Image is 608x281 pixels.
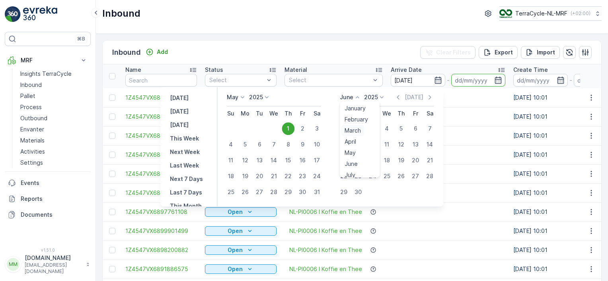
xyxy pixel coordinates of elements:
[142,47,171,57] button: Add
[571,10,590,17] p: ( +02:00 )
[289,246,362,254] a: NL-PI0006 I Koffie en Thee
[21,56,75,64] p: MRF
[224,106,238,121] th: Sunday
[380,122,393,135] div: 4
[282,170,294,183] div: 22
[310,186,323,198] div: 31
[267,106,281,121] th: Wednesday
[289,227,362,235] span: NL-PI0006 I Koffie en Thee
[125,74,197,87] input: Search
[205,264,277,274] button: Open
[125,170,197,178] span: 1Z4547VX6892617961
[227,93,238,101] p: May
[102,7,140,20] p: Inbound
[20,137,45,144] p: Materials
[253,138,266,151] div: 6
[23,6,57,22] img: logo_light-DOdMpM7g.png
[109,209,115,215] div: Toggle Row Selected
[380,138,393,151] div: 11
[109,94,115,101] div: Toggle Row Selected
[310,138,323,151] div: 10
[125,227,197,235] a: 1Z4547VX6899901499
[17,68,91,79] a: Insights TerraCycle
[345,149,356,157] span: May
[20,103,42,111] p: Process
[20,81,42,89] p: Inbound
[282,122,294,135] div: 1
[125,151,197,159] a: 1Z4547VX6898879712
[20,148,45,156] p: Activities
[289,76,370,84] p: Select
[5,254,91,275] button: MM[DOMAIN_NAME][EMAIL_ADDRESS][DOMAIN_NAME]
[109,152,115,158] div: Toggle Row Selected
[224,170,237,183] div: 18
[267,170,280,183] div: 21
[109,114,115,120] div: Toggle Row Selected
[267,154,280,167] div: 14
[228,208,243,216] p: Open
[285,66,307,74] p: Material
[310,154,323,167] div: 17
[405,93,423,101] p: [DATE]
[395,154,407,167] div: 19
[170,94,189,102] p: [DATE]
[109,133,115,139] div: Toggle Row Selected
[253,170,266,183] div: 20
[345,138,356,146] span: April
[5,175,91,191] a: Events
[20,70,72,78] p: Insights TerraCycle
[296,186,309,198] div: 30
[125,66,141,74] p: Name
[296,170,309,183] div: 23
[5,52,91,68] button: MRF
[380,170,393,183] div: 25
[391,74,445,87] input: dd/mm/yyyy
[224,138,237,151] div: 4
[20,125,44,133] p: Envanter
[21,211,88,219] p: Documents
[239,170,251,183] div: 19
[345,115,368,123] span: February
[513,66,548,74] p: Create Time
[337,106,351,121] th: Sunday
[380,106,394,121] th: Wednesday
[170,189,202,196] p: Last 7 Days
[345,171,355,179] span: July
[228,265,243,273] p: Open
[5,248,91,252] span: v 1.51.0
[352,186,364,198] div: 30
[409,154,422,167] div: 20
[408,106,423,121] th: Friday
[167,147,203,157] button: Next Week
[125,208,197,216] a: 1Z4547VX6897761108
[337,138,350,151] div: 8
[515,10,567,17] p: TerraCycle-NL-MRF
[267,138,280,151] div: 7
[345,160,358,168] span: June
[499,9,512,18] img: TC_v739CUj.png
[447,75,450,85] p: -
[366,170,379,183] div: 24
[125,113,197,121] span: 1Z4547VX6895988449
[420,46,475,59] button: Clear Filters
[337,154,350,167] div: 15
[125,246,197,254] a: 1Z4547VX6898200882
[391,66,422,74] p: Arrive Date
[125,265,197,273] span: 1Z4547VX6891886575
[17,135,91,146] a: Materials
[205,226,277,236] button: Open
[252,106,267,121] th: Tuesday
[499,6,602,21] button: TerraCycle-NL-MRF(+02:00)
[289,208,362,216] a: NL-PI0006 I Koffie en Thee
[249,93,263,101] p: 2025
[125,189,197,197] span: 1Z4547VX6895357326
[340,93,353,101] p: June
[310,122,323,135] div: 3
[479,46,518,59] button: Export
[21,195,88,203] p: Reports
[337,122,350,135] div: 1
[253,186,266,198] div: 27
